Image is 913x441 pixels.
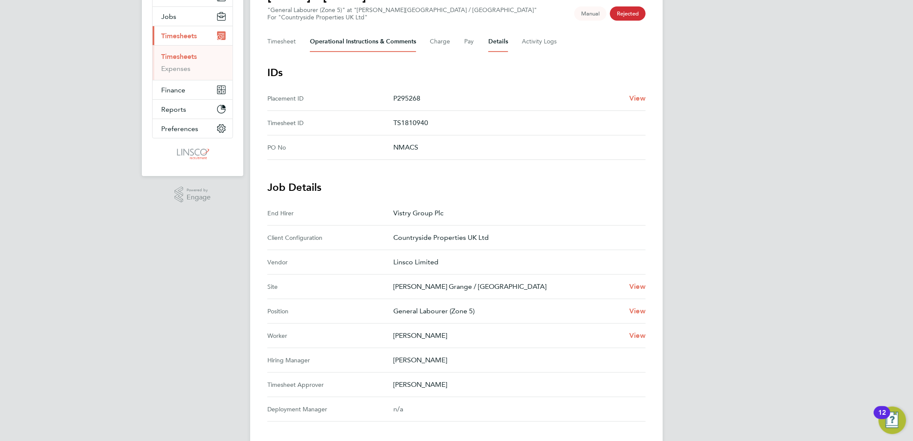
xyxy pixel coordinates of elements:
[629,282,646,292] a: View
[393,118,639,128] p: TS1810940
[574,6,607,21] span: This timesheet was manually created.
[393,380,639,390] p: [PERSON_NAME]
[267,306,393,316] div: Position
[488,31,508,52] button: Details
[267,181,646,194] h3: Job Details
[267,380,393,390] div: Timesheet Approver
[629,307,646,315] span: View
[161,32,197,40] span: Timesheets
[161,125,198,133] span: Preferences
[393,233,639,243] p: Countryside Properties UK Ltd
[393,142,639,153] p: NMACS
[267,355,393,365] div: Hiring Manager
[629,93,646,104] a: View
[152,147,233,161] a: Go to home page
[393,331,622,341] p: [PERSON_NAME]
[175,147,210,161] img: linsco-logo-retina.png
[629,282,646,291] span: View
[161,64,190,73] a: Expenses
[153,100,233,119] button: Reports
[267,282,393,292] div: Site
[267,66,646,80] h3: IDs
[267,93,393,104] div: Placement ID
[393,404,632,414] div: n/a
[393,306,622,316] p: General Labourer (Zone 5)
[393,208,639,218] p: Vistry Group Plc
[267,331,393,341] div: Worker
[267,118,393,128] div: Timesheet ID
[393,282,622,292] p: [PERSON_NAME] Grange / [GEOGRAPHIC_DATA]
[267,14,537,21] div: For "Countryside Properties UK Ltd"
[393,93,622,104] p: P295268
[153,80,233,99] button: Finance
[430,31,450,52] button: Charge
[161,52,197,61] a: Timesheets
[153,7,233,26] button: Jobs
[161,12,176,21] span: Jobs
[267,233,393,243] div: Client Configuration
[161,105,186,113] span: Reports
[267,404,393,414] div: Deployment Manager
[393,257,639,267] p: Linsco Limited
[629,331,646,340] span: View
[267,257,393,267] div: Vendor
[310,31,416,52] button: Operational Instructions & Comments
[629,94,646,102] span: View
[610,6,646,21] span: This timesheet has been rejected.
[464,31,475,52] button: Pay
[393,355,639,365] p: [PERSON_NAME]
[522,31,558,52] button: Activity Logs
[187,194,211,201] span: Engage
[153,26,233,45] button: Timesheets
[267,6,537,21] div: "General Labourer (Zone 5)" at "[PERSON_NAME][GEOGRAPHIC_DATA] / [GEOGRAPHIC_DATA]"
[153,119,233,138] button: Preferences
[267,208,393,218] div: End Hirer
[267,142,393,153] div: PO No
[161,86,185,94] span: Finance
[629,306,646,316] a: View
[878,413,886,424] div: 12
[879,407,906,434] button: Open Resource Center, 12 new notifications
[153,45,233,80] div: Timesheets
[629,331,646,341] a: View
[187,187,211,194] span: Powered by
[267,31,296,52] button: Timesheet
[175,187,211,203] a: Powered byEngage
